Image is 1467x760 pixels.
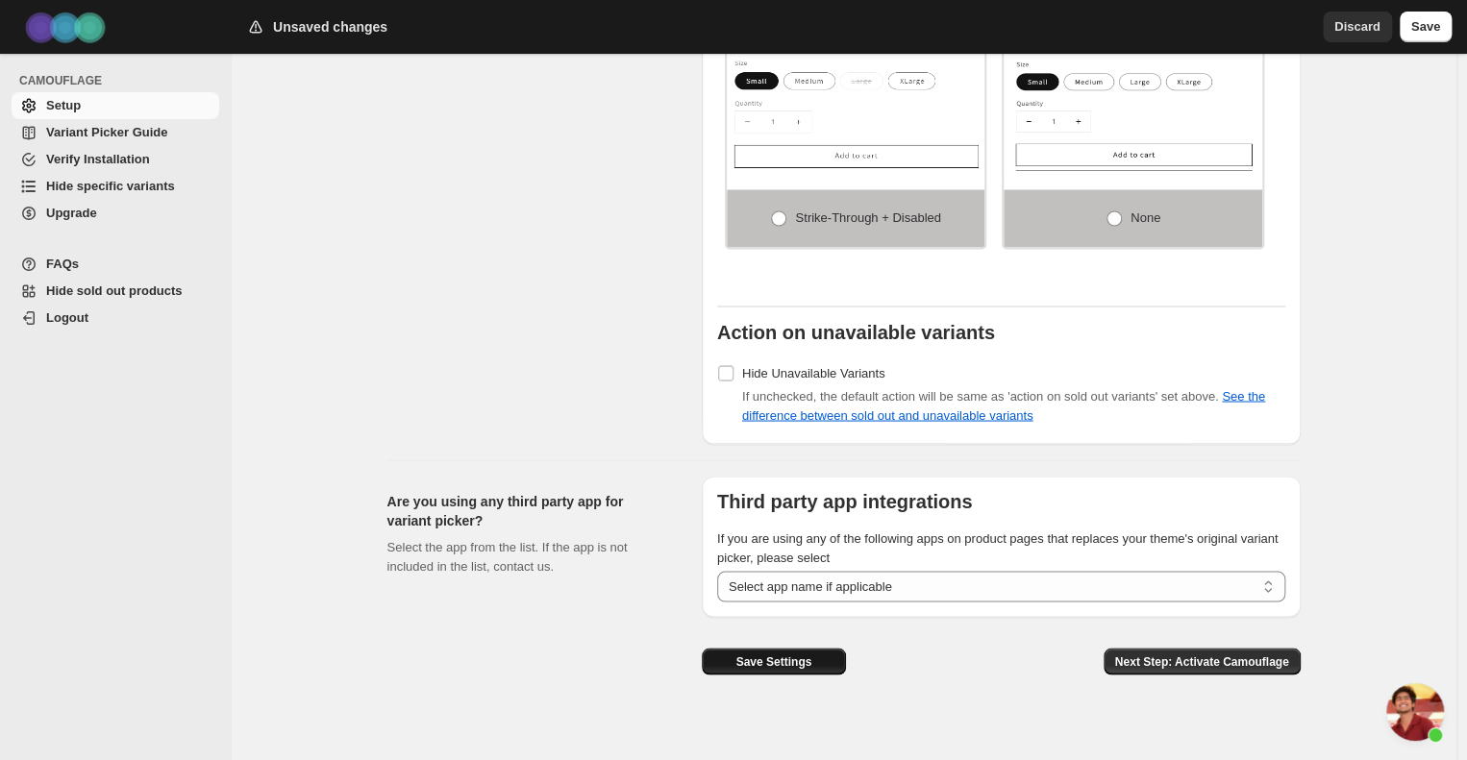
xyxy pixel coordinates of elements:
a: Chat öffnen [1386,683,1444,741]
span: If you are using any of the following apps on product pages that replaces your theme's original v... [717,530,1279,564]
span: Logout [46,310,88,325]
img: None [1004,7,1262,170]
span: Discard [1334,17,1380,37]
a: Upgrade [12,200,219,227]
span: FAQs [46,257,79,271]
span: Hide sold out products [46,283,183,298]
a: FAQs [12,251,219,278]
span: Upgrade [46,206,97,220]
h2: Are you using any third party app for variant picker? [387,491,671,529]
span: Save Settings [735,653,811,669]
span: CAMOUFLAGE [19,73,221,88]
span: Strike-through + Disabled [795,210,940,225]
a: Hide sold out products [12,278,219,305]
img: Strike-through + Disabled [727,7,985,170]
a: Verify Installation [12,146,219,173]
a: Setup [12,92,219,119]
span: Select the app from the list. If the app is not included in the list, contact us. [387,539,628,573]
button: Save [1400,12,1452,42]
a: Variant Picker Guide [12,119,219,146]
span: Next Step: Activate Camouflage [1115,653,1289,669]
b: Third party app integrations [717,490,973,511]
a: Logout [12,305,219,331]
span: None [1131,210,1160,225]
h2: Unsaved changes [273,17,387,37]
a: Hide specific variants [12,173,219,200]
span: Hide Unavailable Variants [742,365,885,380]
span: Verify Installation [46,152,150,166]
span: Hide specific variants [46,179,175,193]
span: Setup [46,98,81,112]
span: Save [1411,17,1440,37]
b: Action on unavailable variants [717,321,995,342]
span: Variant Picker Guide [46,125,167,139]
button: Next Step: Activate Camouflage [1104,648,1301,674]
button: Save Settings [702,648,846,674]
span: If unchecked, the default action will be same as 'action on sold out variants' set above. [742,388,1265,422]
button: Discard [1323,12,1392,42]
